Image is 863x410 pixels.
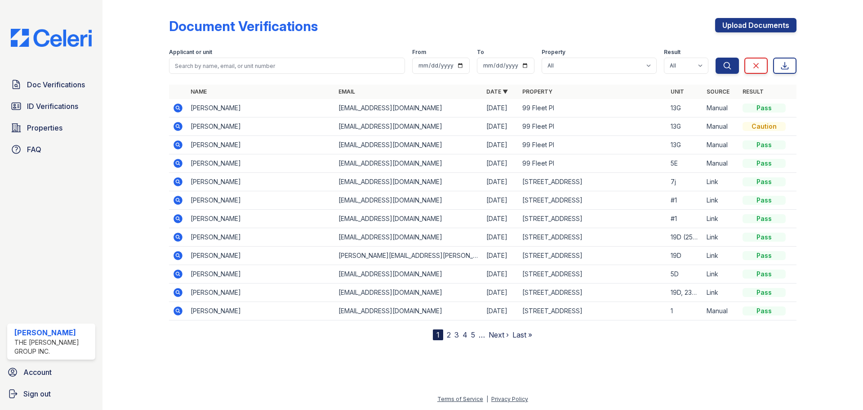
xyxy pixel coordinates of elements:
[4,363,99,381] a: Account
[519,136,667,154] td: 99 Fleet Pl
[187,173,335,191] td: [PERSON_NAME]
[512,330,532,339] a: Last »
[743,251,786,260] div: Pass
[671,88,684,95] a: Unit
[519,191,667,210] td: [STREET_ADDRESS]
[483,228,519,247] td: [DATE]
[191,88,207,95] a: Name
[437,396,483,402] a: Terms of Service
[483,284,519,302] td: [DATE]
[743,159,786,168] div: Pass
[667,302,703,320] td: 1
[703,136,739,154] td: Manual
[463,330,467,339] a: 4
[335,191,483,210] td: [EMAIL_ADDRESS][DOMAIN_NAME]
[23,367,52,378] span: Account
[703,117,739,136] td: Manual
[703,284,739,302] td: Link
[519,117,667,136] td: 99 Fleet Pl
[542,49,565,56] label: Property
[743,177,786,186] div: Pass
[447,330,451,339] a: 2
[4,385,99,403] button: Sign out
[187,247,335,265] td: [PERSON_NAME]
[667,154,703,173] td: 5E
[27,122,62,133] span: Properties
[483,99,519,117] td: [DATE]
[335,210,483,228] td: [EMAIL_ADDRESS][DOMAIN_NAME]
[27,101,78,112] span: ID Verifications
[454,330,459,339] a: 3
[483,136,519,154] td: [DATE]
[743,270,786,279] div: Pass
[743,140,786,149] div: Pass
[335,99,483,117] td: [EMAIL_ADDRESS][DOMAIN_NAME]
[169,18,318,34] div: Document Verifications
[471,330,475,339] a: 5
[743,233,786,242] div: Pass
[483,210,519,228] td: [DATE]
[667,136,703,154] td: 13G
[187,99,335,117] td: [PERSON_NAME]
[667,173,703,191] td: 7j
[187,117,335,136] td: [PERSON_NAME]
[703,210,739,228] td: Link
[7,76,95,94] a: Doc Verifications
[477,49,484,56] label: To
[335,247,483,265] td: [PERSON_NAME][EMAIL_ADDRESS][PERSON_NAME][DOMAIN_NAME]
[23,388,51,399] span: Sign out
[519,284,667,302] td: [STREET_ADDRESS]
[519,302,667,320] td: [STREET_ADDRESS]
[14,327,92,338] div: [PERSON_NAME]
[491,396,528,402] a: Privacy Policy
[486,88,508,95] a: Date ▼
[335,173,483,191] td: [EMAIL_ADDRESS][DOMAIN_NAME]
[519,210,667,228] td: [STREET_ADDRESS]
[486,396,488,402] div: |
[522,88,552,95] a: Property
[703,228,739,247] td: Link
[743,104,786,113] div: Pass
[519,247,667,265] td: [STREET_ADDRESS]
[483,302,519,320] td: [DATE]
[7,97,95,115] a: ID Verifications
[187,265,335,284] td: [PERSON_NAME]
[187,228,335,247] td: [PERSON_NAME]
[338,88,355,95] a: Email
[187,284,335,302] td: [PERSON_NAME]
[743,88,764,95] a: Result
[27,79,85,90] span: Doc Verifications
[743,196,786,205] div: Pass
[335,154,483,173] td: [EMAIL_ADDRESS][DOMAIN_NAME]
[169,58,405,74] input: Search by name, email, or unit number
[519,154,667,173] td: 99 Fleet Pl
[703,173,739,191] td: Link
[335,136,483,154] td: [EMAIL_ADDRESS][DOMAIN_NAME]
[743,288,786,297] div: Pass
[483,173,519,191] td: [DATE]
[483,247,519,265] td: [DATE]
[7,140,95,158] a: FAQ
[703,247,739,265] td: Link
[703,191,739,210] td: Link
[4,29,99,47] img: CE_Logo_Blue-a8612792a0a2168367f1c8372b55b34899dd931a85d93a1a3d3e32e68fde9ad4.png
[667,210,703,228] td: #1
[335,284,483,302] td: [EMAIL_ADDRESS][DOMAIN_NAME]
[335,228,483,247] td: [EMAIL_ADDRESS][DOMAIN_NAME]
[335,302,483,320] td: [EMAIL_ADDRESS][DOMAIN_NAME]
[489,330,509,339] a: Next ›
[479,329,485,340] span: …
[187,302,335,320] td: [PERSON_NAME]
[519,99,667,117] td: 99 Fleet Pl
[433,329,443,340] div: 1
[483,265,519,284] td: [DATE]
[483,191,519,210] td: [DATE]
[715,18,796,32] a: Upload Documents
[703,154,739,173] td: Manual
[667,117,703,136] td: 13G
[743,214,786,223] div: Pass
[187,191,335,210] td: [PERSON_NAME]
[14,338,92,356] div: The [PERSON_NAME] Group Inc.
[667,284,703,302] td: 19D, 23E, 25A
[703,265,739,284] td: Link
